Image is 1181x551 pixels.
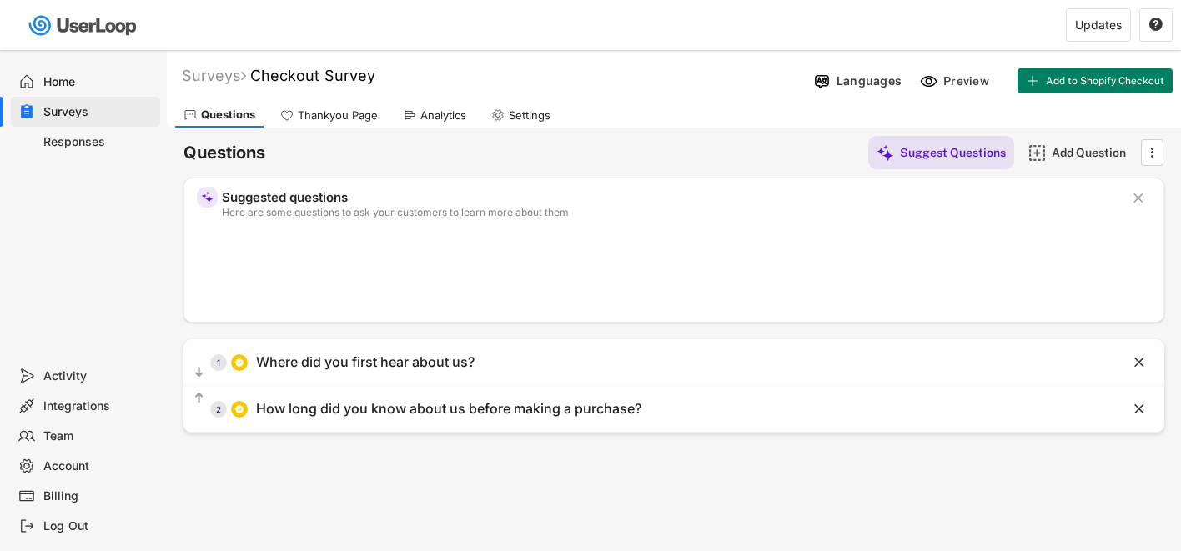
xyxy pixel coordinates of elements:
[1131,401,1148,418] button: 
[43,74,153,90] div: Home
[43,134,153,150] div: Responses
[1151,143,1154,161] text: 
[1046,76,1164,86] span: Add to Shopify Checkout
[201,191,214,203] img: MagicMajor%20%28Purple%29.svg
[195,391,204,405] text: 
[1148,18,1163,33] button: 
[192,390,206,407] button: 
[222,191,1118,203] div: Suggested questions
[943,73,993,88] div: Preview
[234,358,244,368] img: CircleTickMinorWhite.svg
[509,108,550,123] div: Settings
[1052,145,1135,160] div: Add Question
[43,458,153,474] div: Account
[1130,190,1147,207] button: 
[43,104,153,120] div: Surveys
[43,518,153,534] div: Log Out
[43,398,153,414] div: Integrations
[1134,353,1144,371] text: 
[813,73,831,90] img: Language%20Icon.svg
[1134,400,1144,418] text: 
[43,368,153,384] div: Activity
[1075,19,1122,31] div: Updates
[192,364,206,381] button: 
[222,208,1118,218] div: Here are some questions to ask your customers to learn more about them
[1133,189,1143,207] text: 
[25,8,143,43] img: userloop-logo-01.svg
[43,488,153,504] div: Billing
[195,365,204,379] text: 
[900,145,1006,160] div: Suggest Questions
[256,400,641,418] div: How long did you know about us before making a purchase?
[420,108,466,123] div: Analytics
[210,405,227,413] div: 2
[1018,68,1173,93] button: Add to Shopify Checkout
[234,404,244,414] img: CircleTickMinorWhite.svg
[837,73,902,88] div: Languages
[43,428,153,444] div: Team
[201,108,255,122] div: Questions
[1143,140,1160,165] button: 
[182,66,246,85] div: Surveys
[250,67,375,84] font: Checkout Survey
[1131,354,1148,371] button: 
[183,142,265,164] h6: Questions
[877,144,894,162] img: MagicMajor%20%28Purple%29.svg
[256,353,475,371] div: Where did you first hear about us?
[210,358,227,367] div: 1
[1149,17,1163,32] text: 
[1028,144,1046,162] img: AddMajor.svg
[298,108,378,123] div: Thankyou Page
